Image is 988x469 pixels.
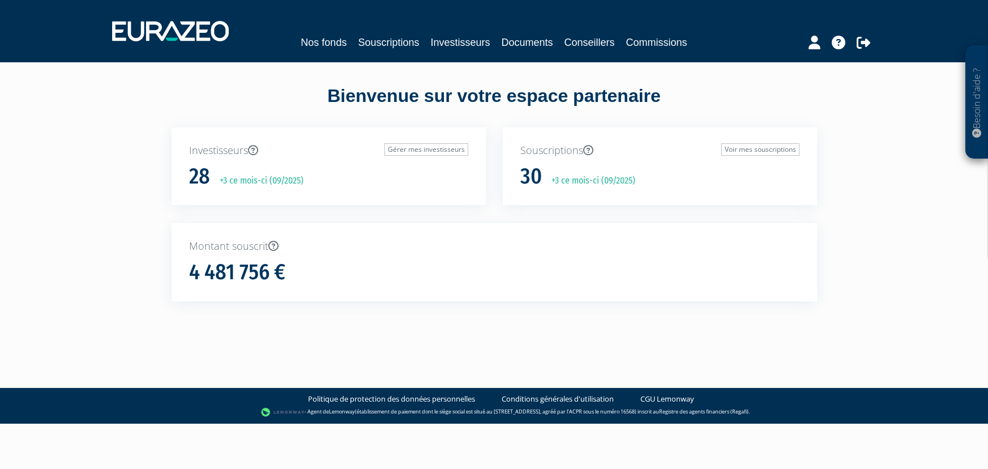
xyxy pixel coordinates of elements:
a: Politique de protection des données personnelles [308,394,475,404]
a: Gérer mes investisseurs [384,143,468,156]
a: Documents [502,35,553,50]
p: Investisseurs [189,143,468,158]
h1: 4 481 756 € [189,261,285,284]
p: +3 ce mois-ci (09/2025) [544,174,635,187]
h1: 30 [520,165,542,189]
a: Souscriptions [358,35,419,50]
a: Registre des agents financiers (Regafi) [659,408,749,415]
a: Lemonway [329,408,355,415]
img: 1732889491-logotype_eurazeo_blanc_rvb.png [112,21,229,41]
p: +3 ce mois-ci (09/2025) [212,174,303,187]
a: Conseillers [564,35,615,50]
a: Commissions [626,35,687,50]
p: Souscriptions [520,143,799,158]
p: Besoin d'aide ? [970,52,983,154]
a: CGU Lemonway [640,394,694,404]
p: Montant souscrit [189,239,799,254]
div: - Agent de (établissement de paiement dont le siège social est situé au [STREET_ADDRESS], agréé p... [11,407,977,418]
a: Conditions générales d'utilisation [502,394,614,404]
h1: 28 [189,165,210,189]
div: Bienvenue sur votre espace partenaire [163,83,826,127]
a: Nos fonds [301,35,347,50]
img: logo-lemonway.png [261,407,305,418]
a: Voir mes souscriptions [721,143,799,156]
a: Investisseurs [430,35,490,50]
